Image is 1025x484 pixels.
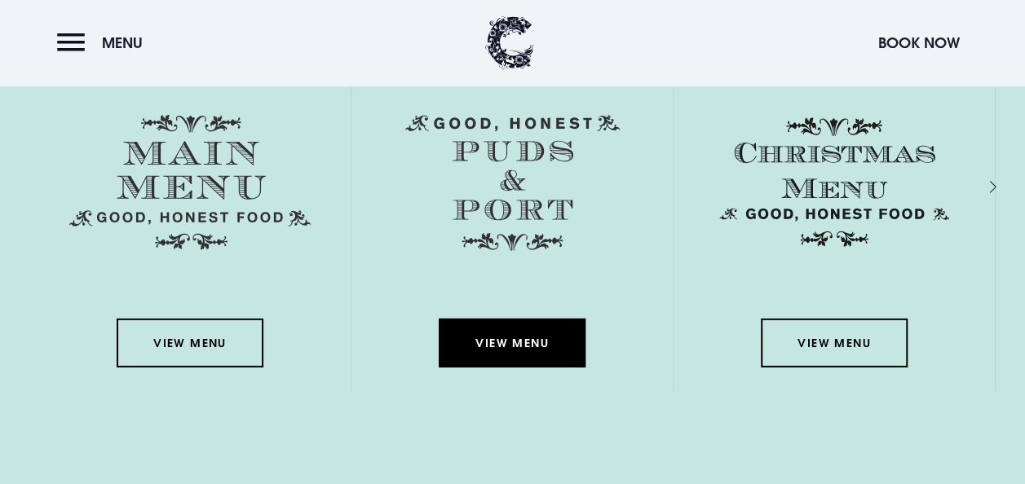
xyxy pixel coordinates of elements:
img: Christmas Menu SVG [714,115,955,250]
a: View Menu [761,319,908,367]
button: Book Now [870,25,968,60]
img: Clandeboye Lodge [485,16,534,69]
div: Next slide [968,175,983,199]
img: Menu puds and port [405,115,620,252]
img: Menu main menu [69,115,311,250]
span: Menu [102,33,143,52]
a: View Menu [439,319,585,367]
a: View Menu [117,319,263,367]
button: Menu [57,25,151,60]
